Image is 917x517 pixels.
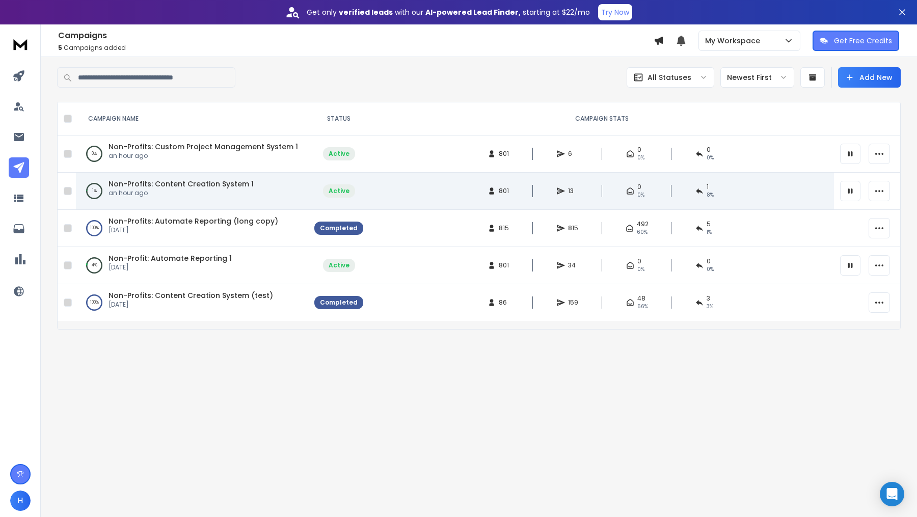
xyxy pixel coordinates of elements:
p: 100 % [90,223,99,233]
span: 0 [637,257,641,265]
a: Non-Profits: Content Creation System (test) [109,290,273,301]
p: 100 % [90,297,99,308]
td: 1%Non-Profits: Content Creation System 1an hour ago [76,173,308,210]
div: Open Intercom Messenger [880,482,904,506]
p: All Statuses [648,72,691,83]
th: CAMPAIGN STATS [369,102,834,135]
span: 0% [637,265,644,274]
a: Non-Profits: Content Creation System 1 [109,179,254,189]
a: Non-Profits: Automate Reporting (long copy) [109,216,278,226]
span: 0 [637,146,641,154]
span: 56 % [637,303,648,311]
button: Try Now [598,4,632,20]
span: 0 [637,183,641,191]
p: 1 % [92,186,97,196]
button: Newest First [720,67,794,88]
p: Get Free Credits [834,36,892,46]
div: Completed [320,224,358,232]
span: 0% [637,154,644,162]
span: 0 [707,257,711,265]
span: 801 [499,261,509,269]
span: 6 [568,150,578,158]
p: [DATE] [109,263,232,271]
span: 0 % [707,265,714,274]
strong: AI-powered Lead Finder, [425,7,521,17]
th: CAMPAIGN NAME [76,102,308,135]
span: 3 [707,294,710,303]
span: 0 % [707,154,714,162]
span: 48 [637,294,645,303]
span: 5 [707,220,711,228]
button: H [10,491,31,511]
div: Completed [320,298,358,307]
p: Campaigns added [58,44,654,52]
p: an hour ago [109,152,298,160]
p: Try Now [601,7,629,17]
span: 1 [707,183,709,191]
span: 815 [568,224,578,232]
a: Non-Profit: Automate Reporting 1 [109,253,232,263]
td: 100%Non-Profits: Content Creation System (test)[DATE] [76,284,308,321]
td: 0%Non-Profits: Custom Project Management System 1an hour ago [76,135,308,173]
div: Active [329,187,349,195]
span: 13 [568,187,578,195]
span: 86 [499,298,509,307]
img: logo [10,35,31,53]
p: Get only with our starting at $22/mo [307,7,590,17]
span: 1 % [707,228,712,236]
p: 0 % [92,149,97,159]
span: 801 [499,150,509,158]
button: Get Free Credits [813,31,899,51]
p: [DATE] [109,226,278,234]
p: 4 % [92,260,97,270]
span: 159 [568,298,578,307]
span: 815 [499,224,509,232]
span: 801 [499,187,509,195]
span: 8 % [707,191,714,199]
h1: Campaigns [58,30,654,42]
p: My Workspace [705,36,764,46]
span: 34 [568,261,578,269]
span: 0% [637,191,644,199]
td: 4%Non-Profit: Automate Reporting 1[DATE] [76,247,308,284]
span: 3 % [707,303,713,311]
div: Active [329,150,349,158]
strong: verified leads [339,7,393,17]
span: 60 % [637,228,648,236]
p: [DATE] [109,301,273,309]
div: Active [329,261,349,269]
span: 0 [707,146,711,154]
p: an hour ago [109,189,254,197]
span: 5 [58,43,62,52]
span: 492 [637,220,649,228]
a: Non-Profits: Custom Project Management System 1 [109,142,298,152]
th: STATUS [308,102,369,135]
td: 100%Non-Profits: Automate Reporting (long copy)[DATE] [76,210,308,247]
button: Add New [838,67,901,88]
